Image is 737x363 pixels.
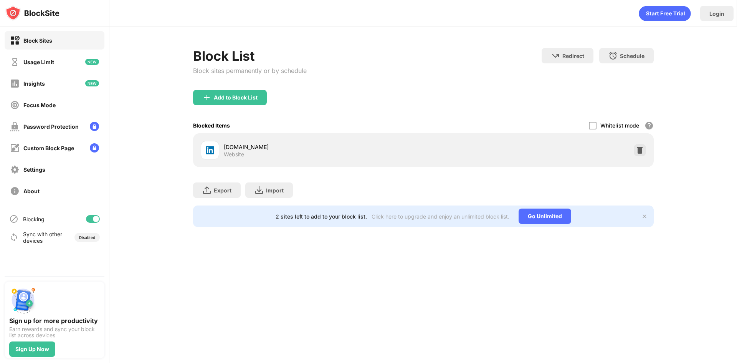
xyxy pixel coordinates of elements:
[620,53,644,59] div: Schedule
[23,37,52,44] div: Block Sites
[10,57,20,67] img: time-usage-off.svg
[562,53,584,59] div: Redirect
[79,235,95,240] div: Disabled
[85,80,99,86] img: new-icon.svg
[193,67,307,75] div: Block sites permanently or by schedule
[214,94,258,101] div: Add to Block List
[90,143,99,152] img: lock-menu.svg
[266,187,284,194] div: Import
[641,213,648,219] img: x-button.svg
[10,122,20,131] img: password-protection-off.svg
[519,209,571,224] div: Go Unlimited
[23,145,74,151] div: Custom Block Page
[23,166,45,173] div: Settings
[639,6,691,21] div: animation
[23,123,79,130] div: Password Protection
[10,36,20,45] img: block-on.svg
[23,216,45,222] div: Blocking
[10,165,20,174] img: settings-off.svg
[224,143,423,151] div: [DOMAIN_NAME]
[23,231,63,244] div: Sync with other devices
[193,122,230,129] div: Blocked Items
[5,5,59,21] img: logo-blocksite.svg
[372,213,509,220] div: Click here to upgrade and enjoy an unlimited block list.
[276,213,367,220] div: 2 sites left to add to your block list.
[10,186,20,196] img: about-off.svg
[23,80,45,87] div: Insights
[9,214,18,224] img: blocking-icon.svg
[9,326,100,338] div: Earn rewards and sync your block list across devices
[85,59,99,65] img: new-icon.svg
[9,233,18,242] img: sync-icon.svg
[9,317,100,325] div: Sign up for more productivity
[23,188,40,194] div: About
[10,79,20,88] img: insights-off.svg
[709,10,724,17] div: Login
[10,100,20,110] img: focus-off.svg
[23,102,56,108] div: Focus Mode
[600,122,639,129] div: Whitelist mode
[205,146,215,155] img: favicons
[23,59,54,65] div: Usage Limit
[10,143,20,153] img: customize-block-page-off.svg
[9,286,37,314] img: push-signup.svg
[193,48,307,64] div: Block List
[224,151,244,158] div: Website
[90,122,99,131] img: lock-menu.svg
[15,346,49,352] div: Sign Up Now
[214,187,231,194] div: Export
